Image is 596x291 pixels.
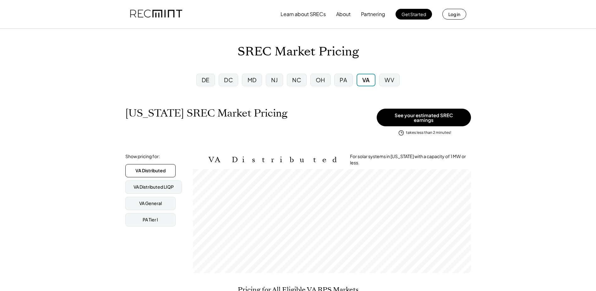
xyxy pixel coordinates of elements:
h2: VA Distributed [209,155,341,164]
h1: [US_STATE] SREC Market Pricing [125,107,287,119]
img: recmint-logotype%403x.png [130,3,182,25]
button: Log in [442,9,466,20]
button: Partnering [361,8,385,20]
div: WV [385,76,394,84]
button: Get Started [396,9,432,20]
div: Show pricing for: [125,153,160,160]
div: NJ [271,76,278,84]
button: Learn about SRECs [281,8,326,20]
div: DE [202,76,210,84]
div: VA Distributed LIQP [134,184,174,190]
div: VA General [139,200,162,207]
button: About [336,8,351,20]
div: VA [362,76,370,84]
h1: SREC Market Pricing [238,44,359,59]
div: OH [316,76,325,84]
div: DC [224,76,233,84]
button: See your estimated SREC earnings [377,109,471,126]
div: PA [340,76,347,84]
div: NC [292,76,301,84]
div: takes less than 2 minutes! [406,130,451,135]
div: PA Tier I [143,217,158,223]
div: MD [248,76,257,84]
div: VA Distributed [135,168,166,174]
div: For solar systems in [US_STATE] with a capacity of 1 MW or less. [350,153,471,166]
